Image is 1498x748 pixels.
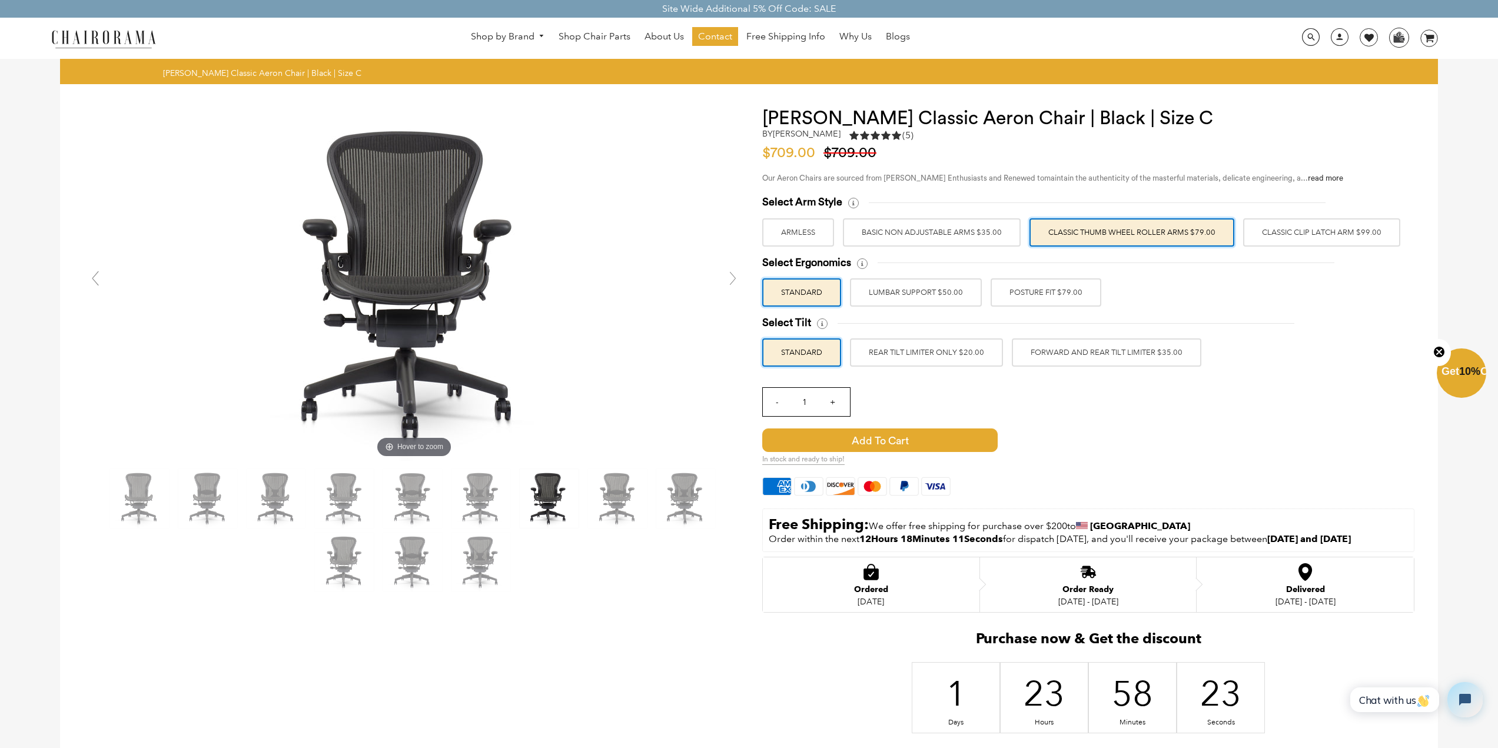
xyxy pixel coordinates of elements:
[45,28,162,49] img: chairorama
[854,585,888,594] div: Ordered
[1276,585,1336,594] div: Delivered
[1211,670,1231,716] div: 23
[451,469,510,528] img: Herman Miller Classic Aeron Chair | Black | Size C - chairorama
[1243,218,1400,247] label: Classic Clip Latch Arm $99.00
[762,278,841,307] label: STANDARD
[1276,597,1336,606] div: [DATE] - [DATE]
[762,146,821,160] span: $709.00
[769,516,869,533] strong: Free Shipping:
[1211,718,1231,727] div: Seconds
[1123,670,1142,716] div: 58
[762,428,998,452] span: Add to Cart
[553,27,636,46] a: Shop Chair Parts
[823,146,882,160] span: $709.00
[656,469,715,528] img: Herman Miller Classic Aeron Chair | Black | Size C - chairorama
[869,520,1067,531] span: We offer free shipping for purchase over $200
[110,469,169,528] img: Herman Miller Classic Aeron Chair | Black | Size C - chairorama
[854,597,888,606] div: [DATE]
[163,68,366,78] nav: breadcrumbs
[746,31,825,43] span: Free Shipping Info
[850,278,982,307] label: LUMBAR SUPPORT $50.00
[698,31,732,43] span: Contact
[247,469,305,528] img: Herman Miller Classic Aeron Chair | Black | Size C - chairorama
[1012,338,1201,367] label: FORWARD AND REAR TILT LIMITER $35.00
[639,27,690,46] a: About Us
[1337,672,1493,727] iframe: Tidio Chat
[769,515,1408,533] p: to
[1035,670,1054,716] div: 23
[946,718,966,727] div: Days
[762,338,841,367] label: STANDARD
[1058,585,1118,594] div: Order Ready
[559,31,630,43] span: Shop Chair Parts
[315,533,374,591] img: Herman Miller Classic Aeron Chair | Black | Size C - chairorama
[1035,718,1054,727] div: Hours
[762,129,841,139] h2: by
[762,455,845,465] span: In stock and ready to ship!
[762,174,1044,182] span: Our Aeron Chairs are sourced from [PERSON_NAME] Enthusiasts and Renewed to
[237,108,590,461] img: DSC_4463_0fec1238-cd9d-4a4f-bad5-670a76fd0237_grande.jpg
[1090,520,1190,531] strong: [GEOGRAPHIC_DATA]
[178,469,237,528] img: Herman Miller Classic Aeron Chair | Black | Size C - chairorama
[769,533,1408,546] p: Order within the next for dispatch [DATE], and you'll receive your package between
[762,195,842,209] span: Select Arm Style
[902,129,914,142] span: (5)
[839,31,872,43] span: Why Us
[849,129,914,145] a: 5.0 rating (5 votes)
[451,533,510,591] img: Herman Miller Classic Aeron Chair | Black | Size C - chairorama
[1459,365,1480,377] span: 10%
[991,278,1101,307] label: POSTURE FIT $79.00
[833,27,878,46] a: Why Us
[163,68,361,78] span: [PERSON_NAME] Classic Aeron Chair | Black | Size C
[1123,718,1142,727] div: Minutes
[465,28,551,46] a: Shop by Brand
[1308,174,1343,182] a: read more
[1441,365,1496,377] span: Get Off
[762,108,1414,129] h1: [PERSON_NAME] Classic Aeron Chair | Black | Size C
[762,316,811,330] span: Select Tilt
[818,388,846,416] input: +
[212,27,1168,49] nav: DesktopNavigation
[763,388,791,416] input: -
[1390,28,1408,46] img: WhatsApp_Image_2024-07-12_at_16.23.01.webp
[383,533,442,591] img: Herman Miller Classic Aeron Chair | Black | Size C - chairorama
[849,129,914,142] div: 5.0 rating (5 votes)
[946,670,966,716] div: 1
[383,469,442,528] img: Herman Miller Classic Aeron Chair | Black | Size C - chairorama
[645,31,684,43] span: About Us
[1427,339,1451,366] button: Close teaser
[1044,174,1343,182] span: maintain the authenticity of the masterful materials, delicate engineering, a...
[1058,597,1118,606] div: [DATE] - [DATE]
[740,27,831,46] a: Free Shipping Info
[762,630,1414,653] h2: Purchase now & Get the discount
[588,469,647,528] img: Herman Miller Classic Aeron Chair | Black | Size C - chairorama
[237,278,590,289] a: Hover to zoom
[1267,533,1351,544] strong: [DATE] and [DATE]
[762,428,1219,452] button: Add to Cart
[1437,350,1486,399] div: Get10%OffClose teaser
[762,256,851,270] span: Select Ergonomics
[843,218,1021,247] label: BASIC NON ADJUSTABLE ARMS $35.00
[692,27,738,46] a: Contact
[880,27,916,46] a: Blogs
[1029,218,1234,247] label: Classic Thumb Wheel Roller Arms $79.00
[859,533,1003,544] span: 12Hours 18Minutes 11Seconds
[773,128,841,139] a: [PERSON_NAME]
[886,31,910,43] span: Blogs
[850,338,1003,367] label: REAR TILT LIMITER ONLY $20.00
[520,469,579,528] img: Herman Miller Classic Aeron Chair | Black | Size C - chairorama
[762,218,834,247] label: ARMLESS
[315,469,374,528] img: Herman Miller Classic Aeron Chair | Black | Size C - chairorama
